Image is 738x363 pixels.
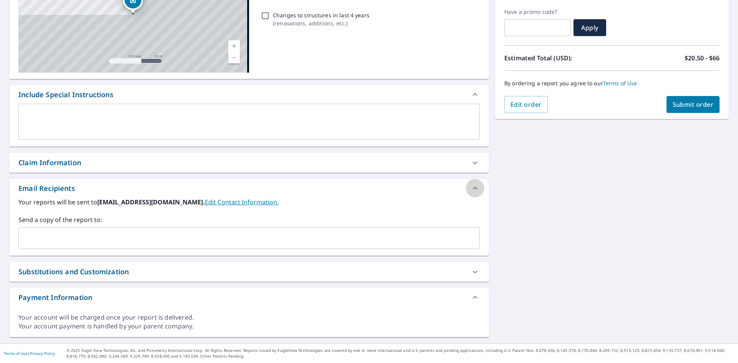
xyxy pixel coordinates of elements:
[205,198,279,206] a: EditContactInfo
[504,8,570,15] label: Have a promo code?
[4,351,55,356] p: |
[228,40,240,52] a: Current Level 17, Zoom In
[18,267,129,277] div: Substitutions and Customization
[18,322,480,331] div: Your account payment is handled by your parent company.
[66,348,734,359] p: © 2025 Eagle View Technologies, Inc. and Pictometry International Corp. All Rights Reserved. Repo...
[18,157,81,168] div: Claim Information
[18,215,480,224] label: Send a copy of the report to:
[9,153,489,172] div: Claim Information
[603,80,637,87] a: Terms of Use
[30,351,55,356] a: Privacy Policy
[97,198,205,206] b: [EMAIL_ADDRESS][DOMAIN_NAME].
[18,183,75,194] div: Email Recipients
[667,96,720,113] button: Submit order
[9,262,489,282] div: Substitutions and Customization
[18,90,113,100] div: Include Special Instructions
[18,197,480,207] label: Your reports will be sent to
[504,53,612,63] p: Estimated Total (USD):
[573,19,606,36] button: Apply
[228,52,240,63] a: Current Level 17, Zoom Out
[273,11,369,19] p: Changes to structures in last 4 years
[9,179,489,197] div: Email Recipients
[9,288,489,307] div: Payment Information
[580,23,600,32] span: Apply
[673,100,714,109] span: Submit order
[510,100,542,109] span: Edit order
[4,351,28,356] a: Terms of Use
[18,313,480,322] div: Your account will be charged once your report is delivered.
[685,53,720,63] p: $20.50 - $66
[504,80,720,87] p: By ordering a report you agree to our
[273,19,369,27] p: ( renovations, additions, etc. )
[18,292,92,303] div: Payment Information
[504,96,548,113] button: Edit order
[9,85,489,104] div: Include Special Instructions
